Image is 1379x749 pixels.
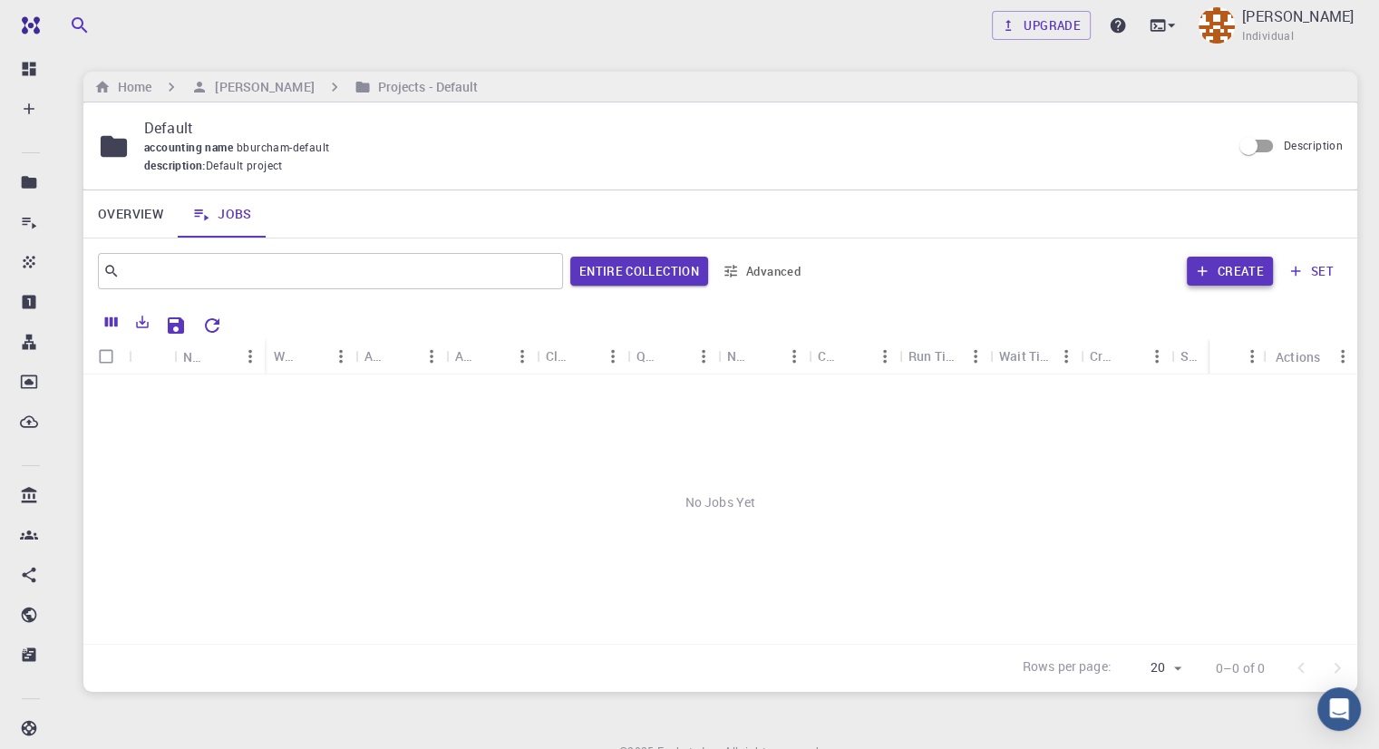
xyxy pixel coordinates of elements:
[718,338,809,374] div: Nodes
[371,77,479,97] h6: Projects - Default
[1209,339,1267,374] div: Status
[715,257,810,286] button: Advanced
[1276,339,1320,374] div: Actions
[841,342,870,371] button: Sort
[546,338,569,374] div: Cluster
[479,342,508,371] button: Sort
[36,13,102,29] span: Support
[598,342,627,371] button: Menu
[265,338,355,374] div: Workflow Name
[83,190,178,238] a: Overview
[446,338,537,374] div: Application Version
[1280,257,1343,286] button: set
[570,257,708,286] button: Entire collection
[569,342,598,371] button: Sort
[570,257,708,286] span: Filter throughout whole library including sets (folders)
[1267,339,1357,374] div: Actions
[751,342,780,371] button: Sort
[1216,659,1265,677] p: 0–0 of 0
[183,339,207,374] div: Name
[111,77,151,97] h6: Home
[818,338,841,374] div: Cores
[870,342,899,371] button: Menu
[1204,342,1233,371] button: Sort
[636,338,660,374] div: Queue
[1219,342,1248,371] button: Sort
[1052,342,1081,371] button: Menu
[91,77,482,97] nav: breadcrumb
[1023,657,1112,678] p: Rows per page:
[727,338,751,374] div: Nodes
[158,307,194,344] button: Save Explorer Settings
[207,342,236,371] button: Sort
[326,342,355,371] button: Menu
[208,77,314,97] h6: [PERSON_NAME]
[1317,687,1361,731] div: Open Intercom Messenger
[83,374,1357,630] div: No Jobs Yet
[194,307,230,344] button: Reset Explorer Settings
[144,140,237,154] span: accounting name
[297,342,326,371] button: Sort
[990,338,1081,374] div: Wait Time
[999,338,1052,374] div: Wait Time
[660,342,689,371] button: Sort
[961,342,990,371] button: Menu
[129,339,174,374] div: Icon
[388,342,417,371] button: Sort
[899,338,990,374] div: Run Time
[455,338,479,374] div: Application Version
[1242,5,1354,27] p: [PERSON_NAME]
[780,342,809,371] button: Menu
[1119,655,1187,681] div: 20
[1180,338,1204,374] div: Shared
[206,157,283,175] span: Default project
[1187,257,1273,286] button: Create
[508,342,537,371] button: Menu
[627,338,718,374] div: Queue
[417,342,446,371] button: Menu
[274,338,297,374] div: Workflow Name
[537,338,627,374] div: Cluster
[127,307,158,336] button: Export
[144,117,1217,139] p: Default
[809,338,899,374] div: Cores
[96,307,127,336] button: Columns
[1113,342,1142,371] button: Sort
[237,140,336,154] span: bburcham-default
[1328,342,1357,371] button: Menu
[174,339,265,374] div: Name
[1199,7,1235,44] img: Brian Burcham
[1090,338,1113,374] div: Created
[992,11,1091,40] a: Upgrade
[355,338,446,374] div: Application
[908,338,961,374] div: Run Time
[236,342,265,371] button: Menu
[15,16,40,34] img: logo
[1242,27,1294,45] span: Individual
[364,338,388,374] div: Application
[1284,138,1343,152] span: Description
[1142,342,1171,371] button: Menu
[178,190,267,238] a: Jobs
[144,157,206,175] span: description :
[1081,338,1171,374] div: Created
[1238,342,1267,371] button: Menu
[689,342,718,371] button: Menu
